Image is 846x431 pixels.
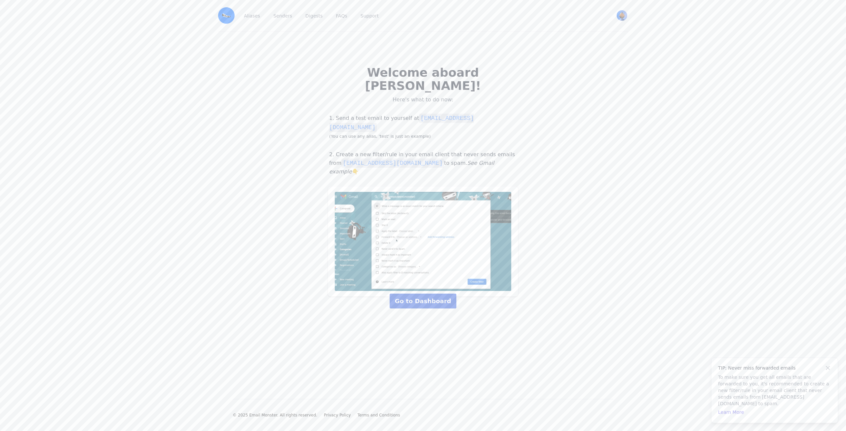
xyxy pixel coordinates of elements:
[341,159,444,168] code: [EMAIL_ADDRESS][DOMAIN_NAME]
[718,410,744,415] a: Learn More
[349,96,497,103] p: Here's what to do now:
[335,192,511,291] img: Add noreply@eml.monster to a Never Send to Spam filter in Gmail
[329,134,431,139] small: (You can use any alias, 'test' is just an example)
[324,413,351,418] a: Privacy Policy
[329,114,474,132] code: [EMAIL_ADDRESS][DOMAIN_NAME]
[328,114,518,140] p: 1. Send a test email to yourself at
[349,66,497,92] h2: Welcome aboard [PERSON_NAME]!
[617,10,627,21] img: Jakob's Avatar
[718,365,831,371] h4: TIP: Never miss forwarded emails
[616,10,628,21] button: User menu
[328,151,518,176] p: 2. Create a new filter/rule in your email client that never sends emails from to spam. 👇
[390,294,456,308] a: Go to Dashboard
[233,413,317,418] li: © 2025 Email Monster. All rights reserved.
[358,413,400,418] a: Terms and Conditions
[718,374,831,407] p: To make sure you get all emails that are forwarded to you, it's recommended to create a new filte...
[218,7,235,24] img: Email Monster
